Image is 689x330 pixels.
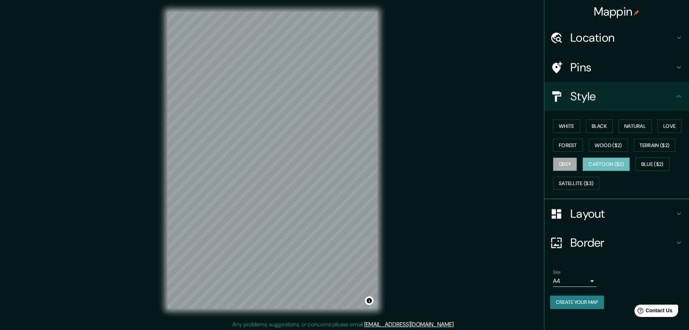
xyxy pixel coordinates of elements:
[583,158,630,171] button: Cartoon ($2)
[544,228,689,257] div: Border
[553,139,583,152] button: Forest
[232,320,455,329] p: Any problems, suggestions, or concerns please email .
[634,139,676,152] button: Terrain ($2)
[550,296,604,309] button: Create your map
[594,4,640,19] h4: Mappin
[167,12,377,309] canvas: Map
[553,120,580,133] button: White
[586,120,613,133] button: Black
[553,158,577,171] button: Grey
[364,321,454,328] a: [EMAIL_ADDRESS][DOMAIN_NAME]
[544,23,689,52] div: Location
[634,10,639,16] img: pin-icon.png
[618,120,652,133] button: Natural
[553,269,561,275] label: Size
[658,120,681,133] button: Love
[589,139,628,152] button: Wood ($2)
[570,89,675,104] h4: Style
[570,30,675,45] h4: Location
[544,53,689,82] div: Pins
[553,177,599,190] button: Satellite ($3)
[635,158,669,171] button: Blue ($2)
[544,199,689,228] div: Layout
[365,296,374,305] button: Toggle attribution
[625,302,681,322] iframe: Help widget launcher
[455,320,456,329] div: .
[456,320,457,329] div: .
[544,82,689,111] div: Style
[570,206,675,221] h4: Layout
[570,60,675,75] h4: Pins
[553,275,596,287] div: A4
[570,235,675,250] h4: Border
